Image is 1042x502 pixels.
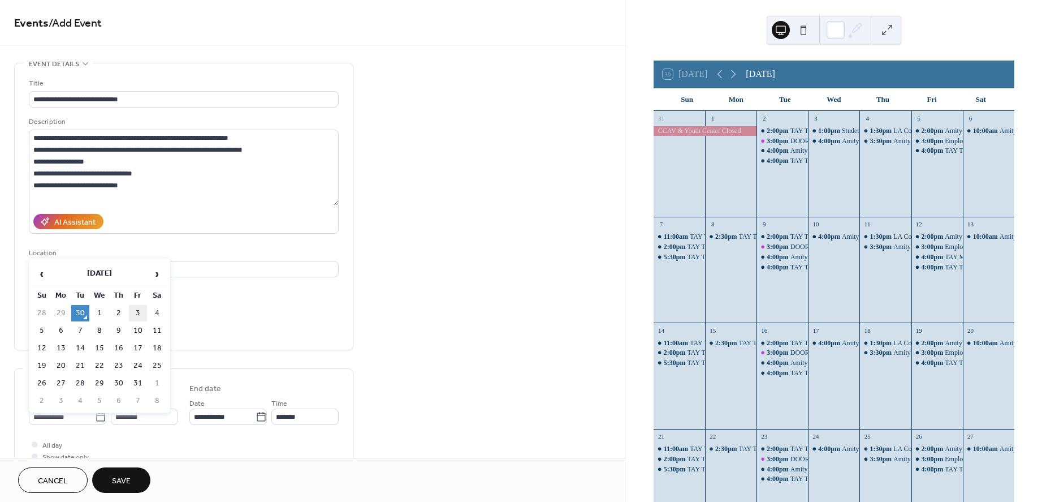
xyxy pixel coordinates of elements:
[842,232,913,242] div: Amity Tutoring With OSS
[49,12,102,35] span: / Add Event
[818,136,842,146] span: 4:00pm
[110,323,128,339] td: 9
[945,242,1038,252] div: Employment Readiness Workshop
[922,126,945,136] span: 2:00pm
[893,242,966,252] div: Amity Cinema/Table Talks
[859,232,911,242] div: LA County Library Mobile Unit at CCAV
[790,465,862,474] div: Amity Tutoring With OSS
[271,398,287,410] span: Time
[767,126,790,136] span: 2:00pm
[129,375,147,392] td: 31
[911,242,963,252] div: Employment Readiness Workshop
[922,338,945,348] span: 2:00pm
[790,126,836,136] div: TAY Table Talks
[911,252,963,262] div: TAY Movie Night
[33,375,51,392] td: 26
[52,262,147,286] th: [DATE]
[859,348,911,358] div: Amity Cinema/Table Talks
[110,358,128,374] td: 23
[790,358,862,368] div: Amity Tutoring With OSS
[189,383,221,395] div: End date
[654,242,705,252] div: TAY Table Talks
[756,146,808,156] div: Amity Tutoring With OSS
[33,263,50,285] span: ‹
[129,288,147,304] th: Fr
[790,338,836,348] div: TAY Table Talks
[973,232,1000,242] span: 10:00am
[973,338,1000,348] span: 10:00am
[756,465,808,474] div: Amity Tutoring With OSS
[870,242,893,252] span: 3:30pm
[708,220,717,229] div: 8
[922,252,945,262] span: 4:00pm
[842,338,913,348] div: Amity Tutoring With OSS
[818,232,842,242] span: 4:00pm
[922,136,945,146] span: 3:00pm
[705,444,756,454] div: TAY Table Talks
[922,358,945,368] span: 4:00pm
[687,465,732,474] div: TAY Table Talks
[664,465,688,474] span: 5:30pm
[33,393,51,409] td: 2
[148,288,166,304] th: Sa
[29,247,336,259] div: Location
[911,465,963,474] div: TAY Table Talks
[71,305,89,321] td: 30
[657,326,665,334] div: 14
[687,252,732,262] div: TAY Table Talks
[808,232,859,242] div: Amity Tutoring With OSS
[54,217,96,229] div: AI Assistant
[945,465,990,474] div: TAY Table Talks
[129,393,147,409] td: 7
[664,252,688,262] span: 5:30pm
[818,338,842,348] span: 4:00pm
[664,454,688,464] span: 2:00pm
[657,114,665,123] div: 31
[90,323,109,339] td: 8
[911,136,963,146] div: Employment Readiness Workshop
[966,114,975,123] div: 6
[922,146,945,156] span: 4:00pm
[893,338,1007,348] div: LA County Library Mobile Unit at CCAV
[808,126,859,136] div: Student Parent Success Day 2025
[915,326,923,334] div: 19
[915,114,923,123] div: 5
[33,358,51,374] td: 19
[922,465,945,474] span: 4:00pm
[945,348,1038,358] div: Employment Readiness Workshop
[687,348,732,358] div: TAY Table Talks
[110,288,128,304] th: Th
[708,326,717,334] div: 15
[790,474,836,484] div: TAY Table Talks
[760,432,768,441] div: 23
[654,465,705,474] div: TAY Table Talks
[756,242,808,252] div: DOORS/CCAV Community Reentry Center Orientation
[760,114,768,123] div: 2
[966,220,975,229] div: 13
[945,263,990,272] div: TAY Table Talks
[859,126,911,136] div: LA County Library Mobile Unit at CCAV
[790,252,862,262] div: Amity Tutoring With OSS
[29,78,336,89] div: Title
[790,136,943,146] div: DOORS/CCAV Community Reentry Center Orientation
[29,58,79,70] span: Event details
[767,263,790,272] span: 4:00pm
[790,454,943,464] div: DOORS/CCAV Community Reentry Center Orientation
[739,338,784,348] div: TAY Table Talks
[767,474,790,484] span: 4:00pm
[870,348,893,358] span: 3:30pm
[911,348,963,358] div: Employment Readiness Workshop
[963,444,1014,454] div: Amity: Let's Go Dance Class
[922,232,945,242] span: 2:00pm
[756,156,808,166] div: TAY Table Talks
[945,232,1039,242] div: Amity Melody Waves Music Class
[966,326,975,334] div: 20
[715,232,739,242] span: 2:30pm
[654,444,705,454] div: TAY Table Talks
[767,136,790,146] span: 3:00pm
[52,340,70,357] td: 13
[911,454,963,464] div: Employment Readiness Workshop
[90,358,109,374] td: 22
[790,263,836,272] div: TAY Table Talks
[148,358,166,374] td: 25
